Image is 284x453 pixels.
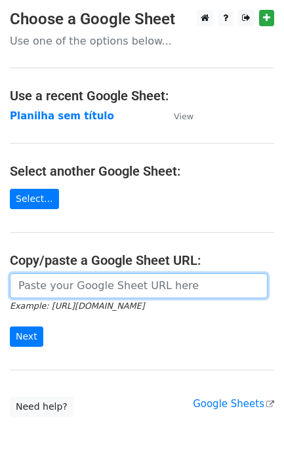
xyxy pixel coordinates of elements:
[10,10,274,29] h3: Choose a Google Sheet
[174,111,193,121] small: View
[10,163,274,179] h4: Select another Google Sheet:
[161,110,193,122] a: View
[10,273,268,298] input: Paste your Google Sheet URL here
[10,326,43,347] input: Next
[10,34,274,48] p: Use one of the options below...
[10,252,274,268] h4: Copy/paste a Google Sheet URL:
[10,88,274,104] h4: Use a recent Google Sheet:
[10,301,144,311] small: Example: [URL][DOMAIN_NAME]
[10,189,59,209] a: Select...
[10,110,114,122] a: Planilha sem título
[10,397,73,417] a: Need help?
[193,398,274,410] a: Google Sheets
